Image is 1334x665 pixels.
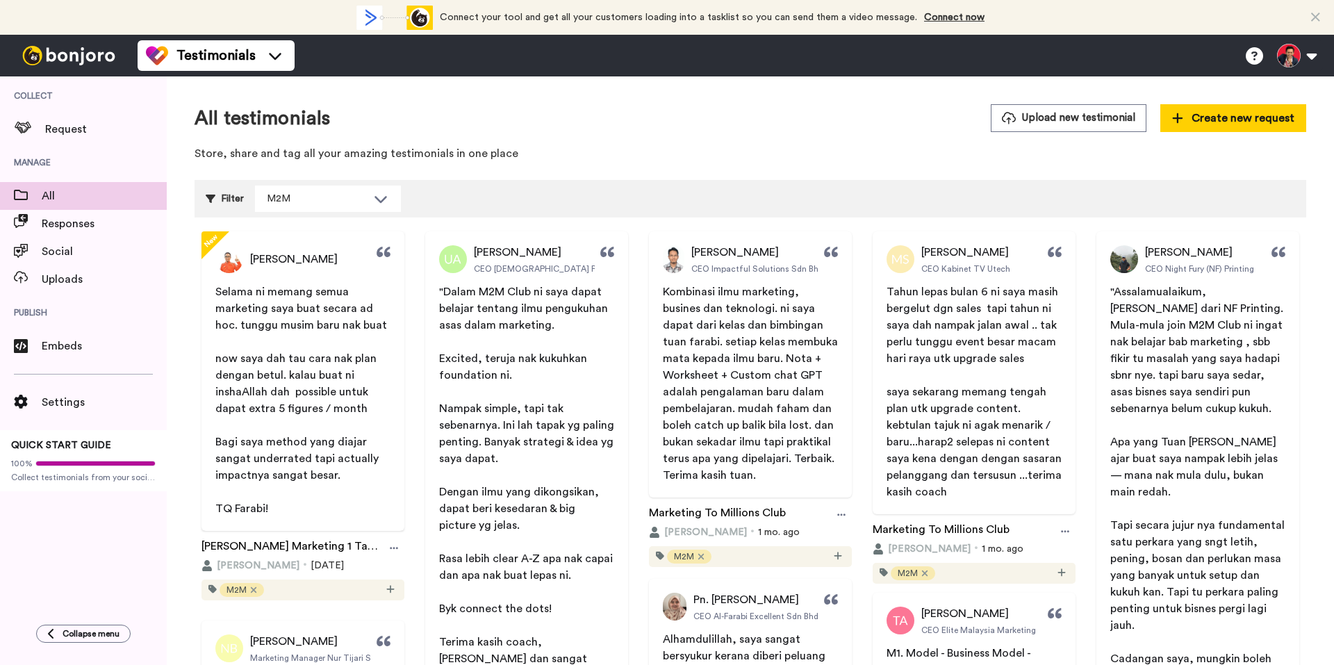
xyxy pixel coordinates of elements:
img: Profile Picture [439,245,467,273]
span: [PERSON_NAME] [888,542,971,556]
img: Profile Picture [1110,245,1138,273]
span: Request [45,121,167,138]
span: Excited, teruja nak kukuhkan foundation ni. [439,353,590,381]
a: Marketing To Millions Club [649,504,786,525]
span: TQ Farabi! [215,503,268,514]
img: Profile Picture [215,245,243,273]
span: Embeds [42,338,167,354]
span: saya sekarang memang tengah plan utk upgrade content. kebtulan tajuk ni agak menarik / baru...har... [887,386,1064,498]
span: Apa yang Tuan [PERSON_NAME] ajar buat saya nampak lebih jelas — mana nak mula dulu, bukan main re... [1110,436,1280,498]
img: bj-logo-header-white.svg [17,46,121,65]
a: Marketing To Millions Club [873,521,1010,542]
a: Connect now [924,13,985,22]
span: All [42,188,167,204]
span: Pn. [PERSON_NAME] [693,591,799,608]
button: [PERSON_NAME] [201,559,299,573]
div: 1 mo. ago [873,542,1076,556]
h1: All testimonials [195,108,330,129]
span: Marketing Manager Nur Tijari Sdn Bhd [250,652,397,664]
img: tm-color.svg [146,44,168,67]
span: Tahun lepas bulan 6 ni saya masih bergelut dgn sales tapi tahun ni saya dah nampak jalan awal .. ... [887,286,1061,364]
div: [DATE] [201,559,404,573]
span: CEO Kabinet TV Utech [921,263,1010,274]
span: Nampak simple, tapi tak sebenarnya. Ini lah tapak yg paling penting. Banyak strategi & idea yg sa... [439,403,617,464]
span: CEO Al-Farabi Excellent Sdn Bhd [693,611,818,622]
button: Collapse menu [36,625,131,643]
img: Profile Picture [663,593,686,621]
img: Profile Picture [887,607,914,634]
span: [PERSON_NAME] [250,251,338,268]
div: Filter [206,186,244,212]
span: [PERSON_NAME] [921,605,1009,622]
span: [PERSON_NAME] [1145,244,1233,261]
span: Testimonials [176,46,256,65]
span: M2M [898,568,918,579]
span: [PERSON_NAME] [691,244,779,261]
button: [PERSON_NAME] [649,525,747,539]
p: Store, share and tag all your amazing testimonials in one place [195,146,1306,162]
span: QUICK START GUIDE [11,441,111,450]
span: now saya dah tau cara nak plan dengan betul. kalau buat ni inshaAllah dah possible untuk dapat ex... [215,353,379,414]
span: Connect your tool and get all your customers loading into a tasklist so you can send them a video... [440,13,917,22]
span: "Dalam M2M Club ni saya dapat belajar tentang ilmu pengukuhan asas dalam marketing. [439,286,611,331]
span: [PERSON_NAME] [217,559,299,573]
img: Profile Picture [663,245,684,273]
span: [PERSON_NAME] [921,244,1009,261]
span: [PERSON_NAME] [664,525,747,539]
span: M2M [227,584,247,596]
span: Settings [42,394,167,411]
img: Profile Picture [887,245,914,273]
span: Create new request [1172,110,1294,126]
button: Upload new testimonial [991,104,1146,131]
div: animation [356,6,433,30]
span: Responses [42,215,167,232]
span: Social [42,243,167,260]
img: Profile Picture [215,634,243,662]
span: Rasa lebih clear A-Z apa nak capai dan apa nak buat lepas ni. [439,553,616,581]
span: CEO Night Fury (NF) Printing [1145,263,1254,274]
span: Uploads [42,271,167,288]
span: Dengan ilmu yang dikongsikan, dapat beri kesedaran & big picture yg jelas. [439,486,602,531]
span: Byk connect the dots! [439,603,552,614]
span: New [200,230,222,252]
span: Selama ni memang semua marketing saya buat secara ad hoc. tunggu musim baru nak buat [215,286,387,331]
span: M2M [674,551,694,562]
span: 100% [11,458,33,469]
span: CEO Elite Malaysia Marketing [921,625,1036,636]
span: [PERSON_NAME] [250,633,338,650]
span: Kombinasi ilmu marketing, busines dan teknologi. ni saya dapat dari kelas dan bimbingan tuan fara... [663,286,841,481]
span: "Assalamualaikum, [PERSON_NAME] dari NF Printing. [1110,286,1283,314]
span: Collapse menu [63,628,120,639]
span: Mula-mula join M2M Club ni ingat nak belajar bab marketing , sbb fikir tu masalah yang saya hadap... [1110,320,1285,414]
span: CEO [DEMOGRAPHIC_DATA] Pro Academy [474,263,642,274]
span: CEO Impactful Solutions Sdn Bhd [691,263,823,274]
button: Create new request [1160,104,1306,132]
span: Bagi saya method yang diajar sangat underrated tapi actually impactnya sangat besar. [215,436,381,481]
span: Collect testimonials from your socials [11,472,156,483]
button: [PERSON_NAME] [873,542,971,556]
span: [PERSON_NAME] [474,244,561,261]
span: Tapi secara jujur nya fundamental satu perkara yang sngt letih, pening, bosan dan perlukan masa y... [1110,520,1287,631]
div: 1 mo. ago [649,525,852,539]
a: [PERSON_NAME] Marketing 1 Tahun [201,538,384,559]
div: M2M [267,192,367,206]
